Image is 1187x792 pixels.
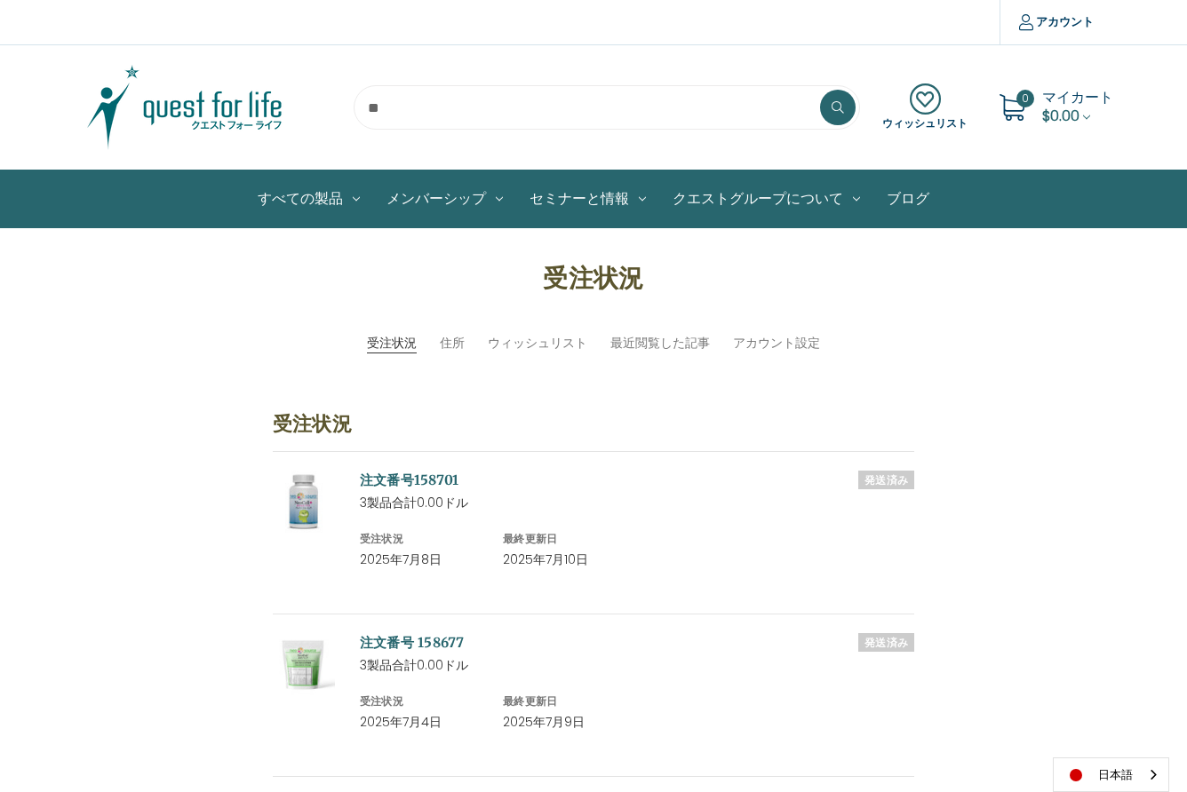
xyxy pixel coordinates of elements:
[244,170,373,227] a: All Products
[1053,757,1169,792] div: Language
[360,693,484,709] h6: 受注状況
[1054,758,1168,791] a: 日本語
[610,334,710,352] a: 最近閲覧した記事
[858,633,914,652] h6: 発送済み
[503,531,627,547] h6: 最終更新日
[360,550,442,568] span: 2025年7月8日
[503,550,588,568] span: 2025年7月10日
[1042,106,1079,126] span: $0.00
[440,334,465,352] a: 住所
[659,170,873,227] a: クエストグループについて
[367,334,417,353] li: 受注状況
[873,170,943,227] a: ブログ
[503,693,627,709] h6: 最終更新日
[373,170,516,227] a: メンバーシップ
[503,713,585,731] span: 2025年7月9日
[488,334,587,352] a: ウィッシュリスト
[1016,90,1034,107] span: 0
[1042,87,1113,126] a: Cart with 0 items
[516,170,659,227] a: セミナーと情報
[360,713,442,731] span: 2025年7月4日
[360,531,484,547] h6: 受注状況
[360,656,914,675] p: 3製品合計0.00ドル
[74,63,296,152] img: クエスト・グループ
[1053,757,1169,792] aside: Language selected: 日本語
[858,471,914,489] h6: 発送済み
[1042,87,1113,107] span: マイカート
[882,83,968,131] a: ウィッシュリスト
[733,334,820,352] a: アカウント設定
[273,409,914,452] h3: 受注状況
[360,471,459,488] a: 注文番号158701
[360,634,465,651] a: 注文番号 158677
[112,259,1074,297] h1: 受注状況
[360,494,914,512] p: 3製品合計0.00ドル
